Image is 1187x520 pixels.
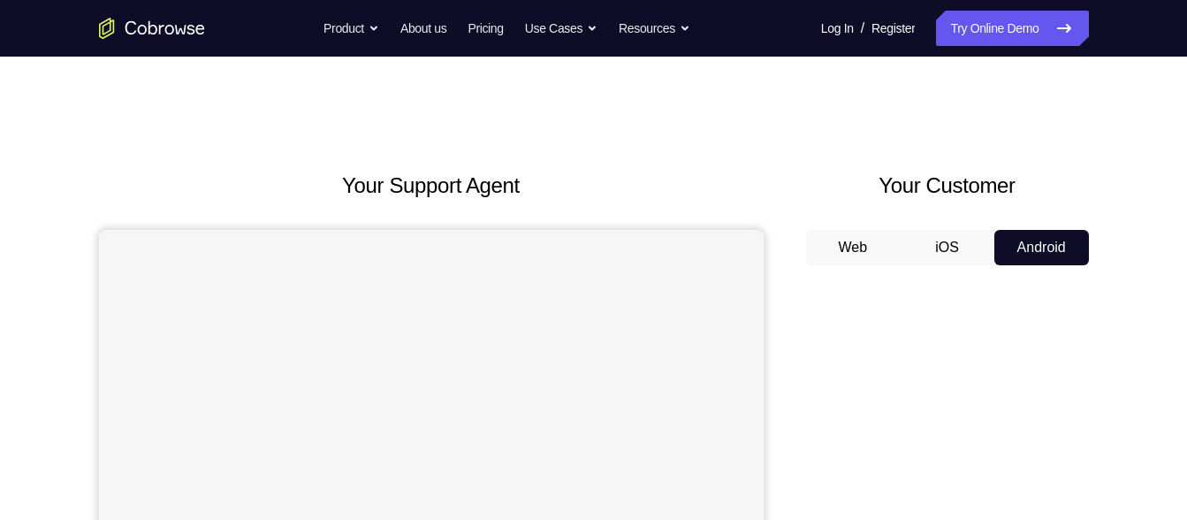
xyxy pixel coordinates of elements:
a: Try Online Demo [936,11,1088,46]
span: / [861,18,864,39]
a: Register [871,11,915,46]
a: Pricing [468,11,503,46]
button: Use Cases [525,11,597,46]
h2: Your Customer [806,170,1089,202]
a: About us [400,11,446,46]
button: Android [994,230,1089,265]
a: Log In [821,11,854,46]
a: Go to the home page [99,18,205,39]
button: Resources [619,11,690,46]
h2: Your Support Agent [99,170,764,202]
button: iOS [900,230,994,265]
button: Product [323,11,379,46]
button: Web [806,230,901,265]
